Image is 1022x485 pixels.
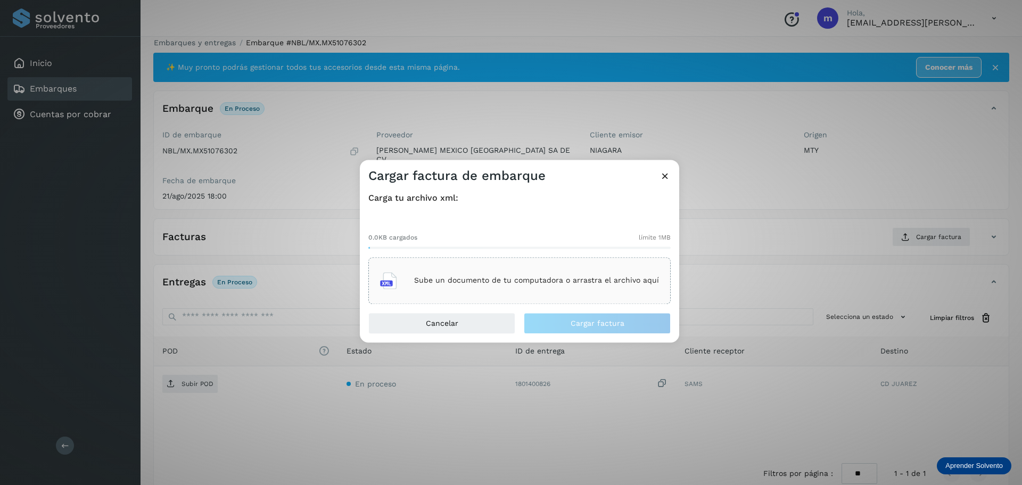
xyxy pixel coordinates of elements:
[368,168,546,184] h3: Cargar factura de embarque
[426,319,458,327] span: Cancelar
[414,276,659,285] p: Sube un documento de tu computadora o arrastra el archivo aquí
[368,193,671,203] h4: Carga tu archivo xml:
[524,313,671,334] button: Cargar factura
[945,462,1003,470] p: Aprender Solvento
[937,457,1011,474] div: Aprender Solvento
[368,233,417,242] span: 0.0KB cargados
[639,233,671,242] span: límite 1MB
[368,313,515,334] button: Cancelar
[571,319,624,327] span: Cargar factura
